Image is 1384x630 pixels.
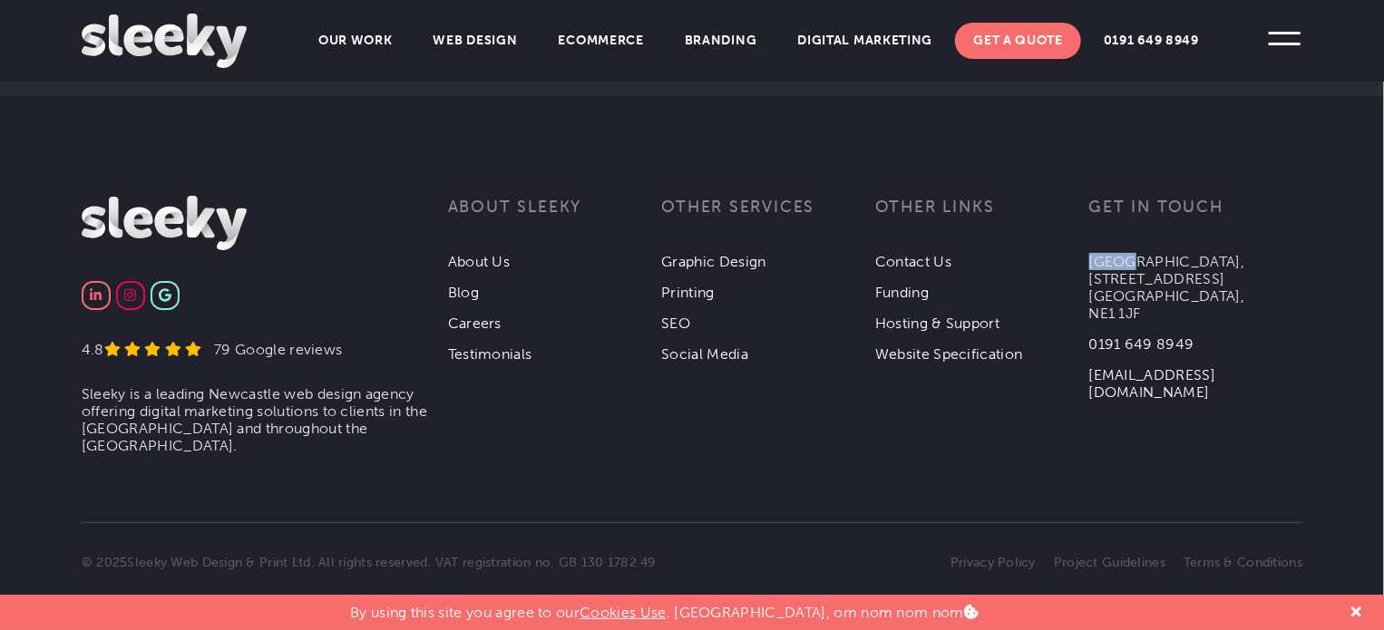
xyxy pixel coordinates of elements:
li: Sleeky is a leading Newcastle web design agency offering digital marketing solutions to clients i... [82,385,448,454]
a: Get A Quote [955,23,1081,59]
p: By using this site you agree to our . [GEOGRAPHIC_DATA], om nom nom nom [350,595,979,621]
img: Sleeky Web Design Newcastle [82,14,247,68]
img: Linkedin [90,288,102,302]
a: Web Design [415,23,536,59]
a: Privacy Policy [950,555,1036,570]
a: 4.8 79 Google reviews [82,341,343,358]
a: Ecommerce [541,23,662,59]
a: Cookies Use [580,604,667,621]
a: Careers [448,315,502,332]
a: Graphic Design [661,253,765,270]
a: 0191 649 8949 [1086,23,1217,59]
a: SEO [661,315,690,332]
a: About Us [448,253,511,270]
a: Our Work [300,23,411,59]
h3: Other services [661,196,875,239]
img: Sleeky Web Design Newcastle [82,196,247,250]
h3: Get in touch [1089,196,1303,239]
img: Instagram [124,288,136,302]
a: Digital Marketing [780,23,951,59]
a: Project Guidelines [1054,555,1165,570]
img: Google [159,288,171,302]
a: 0191 649 8949 [1089,335,1194,353]
a: Contact Us [875,253,951,270]
a: Social Media [661,345,748,363]
a: Hosting & Support [875,315,999,332]
a: Funding [875,284,929,301]
h3: About Sleeky [448,196,662,239]
p: © 2025 . All rights reserved. VAT registration no. GB 130 1782 49 [82,555,692,570]
a: Website Specification [875,345,1023,363]
p: [GEOGRAPHIC_DATA], [STREET_ADDRESS] [GEOGRAPHIC_DATA], NE1 1JF [1089,253,1303,322]
a: Printing [661,284,715,301]
div: 79 Google reviews [201,341,342,358]
a: Terms & Conditions [1184,555,1302,570]
a: Testimonials [448,345,532,363]
a: Blog [448,284,479,301]
a: [EMAIL_ADDRESS][DOMAIN_NAME] [1089,366,1216,401]
h3: Other links [875,196,1089,239]
a: Branding [667,23,775,59]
